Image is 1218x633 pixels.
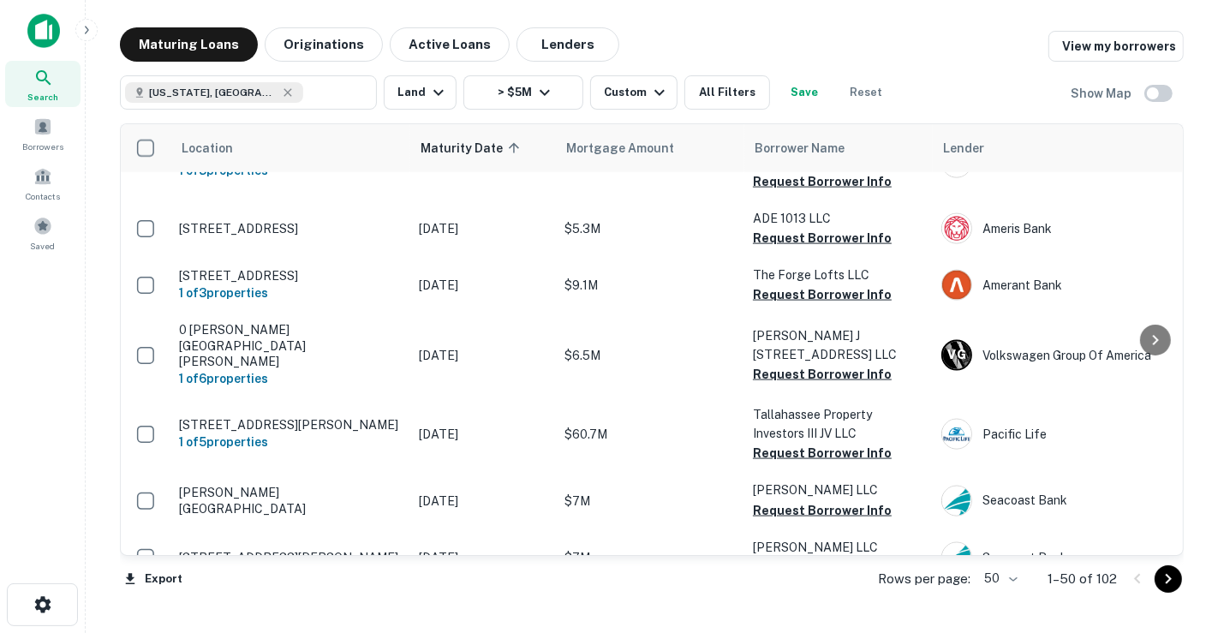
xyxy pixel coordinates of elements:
[421,138,525,158] span: Maturity Date
[684,75,770,110] button: All Filters
[753,500,892,521] button: Request Borrower Info
[753,326,924,364] p: [PERSON_NAME] J [STREET_ADDRESS] LLC
[878,569,970,589] p: Rows per page:
[410,124,556,172] th: Maturity Date
[1048,31,1184,62] a: View my borrowers
[753,481,924,499] p: [PERSON_NAME] LLC
[27,14,60,48] img: capitalize-icon.png
[419,219,547,238] p: [DATE]
[753,284,892,305] button: Request Borrower Info
[941,213,1198,244] div: Ameris Bank
[590,75,678,110] button: Custom
[5,110,81,157] a: Borrowers
[384,75,457,110] button: Land
[26,189,60,203] span: Contacts
[179,417,402,433] p: [STREET_ADDRESS][PERSON_NAME]
[1048,569,1117,589] p: 1–50 of 102
[566,138,696,158] span: Mortgage Amount
[753,364,892,385] button: Request Borrower Info
[1071,84,1134,103] h6: Show Map
[179,221,402,236] p: [STREET_ADDRESS]
[170,124,410,172] th: Location
[933,124,1207,172] th: Lender
[753,538,924,557] p: [PERSON_NAME] LLC
[941,486,1198,517] div: Seacoast Bank
[181,138,233,158] span: Location
[977,566,1020,591] div: 50
[179,322,402,369] p: 0 [PERSON_NAME] [GEOGRAPHIC_DATA][PERSON_NAME]
[419,425,547,444] p: [DATE]
[564,425,736,444] p: $60.7M
[419,492,547,511] p: [DATE]
[777,75,832,110] button: Save your search to get updates of matches that match your search criteria.
[5,61,81,107] a: Search
[564,548,736,567] p: $7M
[753,266,924,284] p: The Forge Lofts LLC
[179,485,402,516] p: [PERSON_NAME][GEOGRAPHIC_DATA]
[755,138,845,158] span: Borrower Name
[27,90,58,104] span: Search
[753,228,892,248] button: Request Borrower Info
[120,27,258,62] button: Maturing Loans
[5,160,81,206] a: Contacts
[753,405,924,443] p: Tallahassee Property Investors III JV LLC
[948,346,966,364] p: V G
[942,271,971,300] img: picture
[1155,565,1182,593] button: Go to next page
[463,75,583,110] button: > $5M
[941,270,1198,301] div: Amerant Bank
[941,340,1198,371] div: Volkswagen Group Of America
[390,27,510,62] button: Active Loans
[179,369,402,388] h6: 1 of 6 properties
[564,346,736,365] p: $6.5M
[22,140,63,153] span: Borrowers
[120,566,187,592] button: Export
[1132,496,1218,578] iframe: Chat Widget
[604,82,670,103] div: Custom
[419,276,547,295] p: [DATE]
[941,542,1198,573] div: Seacoast Bank
[265,27,383,62] button: Originations
[753,171,892,192] button: Request Borrower Info
[839,75,893,110] button: Reset
[942,543,971,572] img: picture
[419,548,547,567] p: [DATE]
[942,420,971,449] img: picture
[179,268,402,284] p: [STREET_ADDRESS]
[31,239,56,253] span: Saved
[179,284,402,302] h6: 1 of 3 properties
[5,210,81,256] a: Saved
[564,492,736,511] p: $7M
[753,209,924,228] p: ADE 1013 LLC
[556,124,744,172] th: Mortgage Amount
[564,276,736,295] p: $9.1M
[942,214,971,243] img: picture
[941,419,1198,450] div: Pacific Life
[942,487,971,516] img: picture
[516,27,619,62] button: Lenders
[744,124,933,172] th: Borrower Name
[179,433,402,451] h6: 1 of 5 properties
[179,550,402,565] p: [STREET_ADDRESS][PERSON_NAME]
[943,138,984,158] span: Lender
[149,85,278,100] span: [US_STATE], [GEOGRAPHIC_DATA]
[753,443,892,463] button: Request Borrower Info
[564,219,736,238] p: $5.3M
[419,346,547,365] p: [DATE]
